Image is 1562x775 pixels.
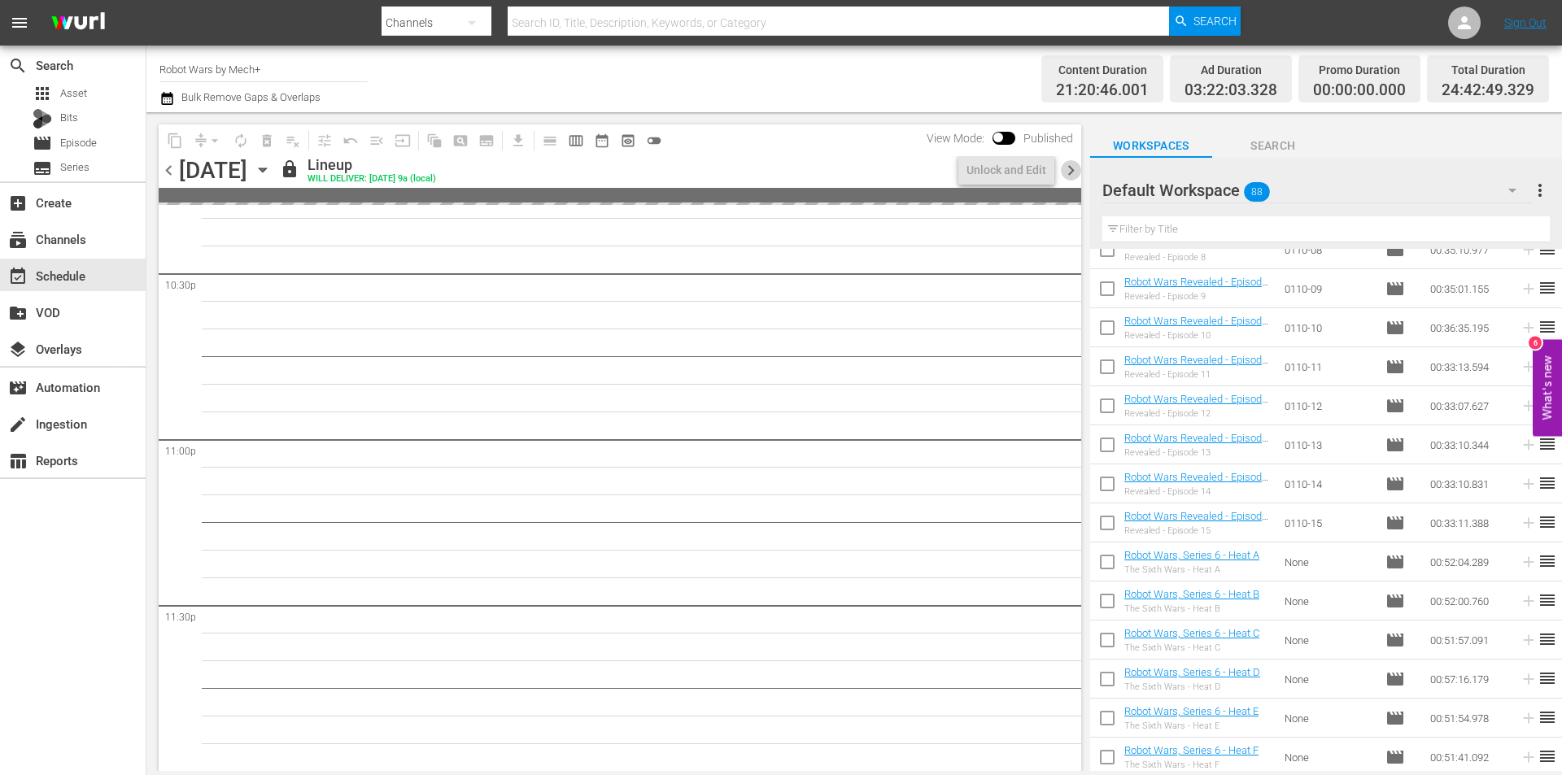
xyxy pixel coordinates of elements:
[1538,317,1557,337] span: reorder
[1090,136,1212,156] span: Workspaces
[1124,276,1268,300] a: Robot Wars Revealed - Episode 9
[1278,230,1379,269] td: 0110-08
[1385,747,1405,767] span: Episode
[1185,59,1277,81] div: Ad Duration
[8,267,28,286] span: Schedule
[1520,514,1538,532] svg: Add to Schedule
[1278,269,1379,308] td: 0110-09
[1124,369,1272,380] div: Revealed - Episode 11
[1538,708,1557,727] span: reorder
[1520,592,1538,610] svg: Add to Schedule
[1385,474,1405,494] span: Episode
[1278,699,1379,738] td: None
[1124,642,1259,653] div: The Sixth Wars - Heat C
[1424,269,1513,308] td: 00:35:01.155
[1313,81,1406,100] span: 00:00:00.000
[188,128,228,154] span: Remove Gaps & Overlaps
[416,124,447,156] span: Refresh All Search Blocks
[1124,291,1272,302] div: Revealed - Episode 9
[1442,81,1534,100] span: 24:42:49.329
[1124,408,1272,419] div: Revealed - Episode 12
[1424,464,1513,503] td: 00:33:10.831
[1530,181,1550,200] span: more_vert
[1538,473,1557,493] span: reorder
[1278,503,1379,542] td: 0110-15
[1124,486,1272,497] div: Revealed - Episode 14
[1424,620,1513,660] td: 00:51:57.091
[33,84,52,103] span: Asset
[1056,59,1149,81] div: Content Duration
[1193,7,1237,36] span: Search
[308,156,436,174] div: Lineup
[1124,603,1259,614] div: The Sixth Wars - Heat B
[1124,549,1259,561] a: Robot Wars, Series 6 - Heat A
[1124,681,1260,692] div: The Sixth Wars - Heat D
[1124,627,1259,639] a: Robot Wars, Series 6 - Heat C
[1056,81,1149,100] span: 21:20:46.001
[390,128,416,154] span: Update Metadata from Key Asset
[228,128,254,154] span: Loop Content
[568,133,584,149] span: calendar_view_week_outlined
[1520,358,1538,376] svg: Add to Schedule
[1102,168,1532,213] div: Default Workspace
[338,128,364,154] span: Revert to Primary Episode
[966,155,1046,185] div: Unlock and Edit
[8,303,28,323] span: VOD
[162,128,188,154] span: Copy Lineup
[1124,525,1272,536] div: Revealed - Episode 15
[33,109,52,128] div: Bits
[179,91,321,103] span: Bulk Remove Gaps & Overlaps
[1124,744,1259,756] a: Robot Wars, Series 6 - Heat F
[1124,432,1268,456] a: Robot Wars Revealed - Episode 13
[641,128,667,154] span: 24 hours Lineup View is OFF
[1538,629,1557,649] span: reorder
[615,128,641,154] span: View Backup
[1520,436,1538,454] svg: Add to Schedule
[1385,279,1405,298] span: Episode
[473,128,500,154] span: Create Series Block
[1538,551,1557,571] span: reorder
[1424,230,1513,269] td: 00:35:10.977
[1124,330,1272,341] div: Revealed - Episode 10
[1124,564,1259,575] div: The Sixth Wars - Heat A
[1124,354,1268,378] a: Robot Wars Revealed - Episode 11
[1124,705,1259,717] a: Robot Wars, Series 6 - Heat E
[1385,708,1405,728] span: Episode
[1385,591,1405,611] span: Episode
[1124,252,1272,263] div: Revealed - Episode 8
[1385,240,1405,259] span: movie
[500,124,531,156] span: Download as CSV
[60,110,78,126] span: Bits
[1385,552,1405,572] span: Episode
[280,159,299,179] span: lock
[1530,171,1550,210] button: more_vert
[1124,721,1259,731] div: The Sixth Wars - Heat E
[60,85,87,102] span: Asset
[1278,308,1379,347] td: 0110-10
[1538,747,1557,766] span: reorder
[1185,81,1277,100] span: 03:22:03.328
[8,230,28,250] span: Channels
[1520,748,1538,766] svg: Add to Schedule
[1124,393,1268,417] a: Robot Wars Revealed - Episode 12
[1424,425,1513,464] td: 00:33:10.344
[1124,447,1272,458] div: Revealed - Episode 13
[1520,319,1538,337] svg: Add to Schedule
[60,159,89,176] span: Series
[308,174,436,185] div: WILL DELIVER: [DATE] 9a (local)
[1124,588,1259,600] a: Robot Wars, Series 6 - Heat B
[1424,542,1513,581] td: 00:52:04.289
[33,159,52,178] span: Series
[1520,475,1538,493] svg: Add to Schedule
[1278,347,1379,386] td: 0110-11
[179,157,247,184] div: [DATE]
[1538,590,1557,610] span: reorder
[1278,386,1379,425] td: 0110-12
[1278,581,1379,620] td: None
[1538,512,1557,532] span: reorder
[1278,542,1379,581] td: None
[10,13,29,33] span: menu
[1385,513,1405,533] span: Episode
[1278,660,1379,699] td: None
[1385,435,1405,455] span: Episode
